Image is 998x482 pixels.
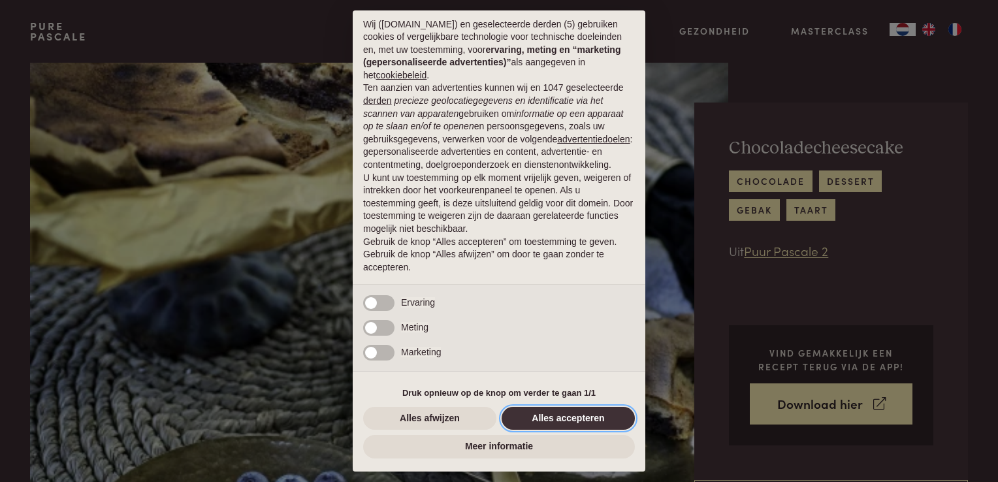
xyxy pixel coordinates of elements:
[363,172,635,236] p: U kunt uw toestemming op elk moment vrijelijk geven, weigeren of intrekken door het voorkeurenpan...
[363,435,635,458] button: Meer informatie
[363,18,635,82] p: Wij ([DOMAIN_NAME]) en geselecteerde derden (5) gebruiken cookies of vergelijkbare technologie vo...
[376,70,427,80] a: cookiebeleid
[401,322,428,332] span: Meting
[363,82,635,171] p: Ten aanzien van advertenties kunnen wij en 1047 geselecteerde gebruiken om en persoonsgegevens, z...
[363,108,624,132] em: informatie op een apparaat op te slaan en/of te openen
[363,407,496,430] button: Alles afwijzen
[401,347,441,357] span: Marketing
[363,95,603,119] em: precieze geolocatiegegevens en identificatie via het scannen van apparaten
[401,297,435,308] span: Ervaring
[363,236,635,274] p: Gebruik de knop “Alles accepteren” om toestemming te geven. Gebruik de knop “Alles afwijzen” om d...
[363,44,620,68] strong: ervaring, meting en “marketing (gepersonaliseerde advertenties)”
[557,133,630,146] button: advertentiedoelen
[363,95,392,108] button: derden
[502,407,635,430] button: Alles accepteren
